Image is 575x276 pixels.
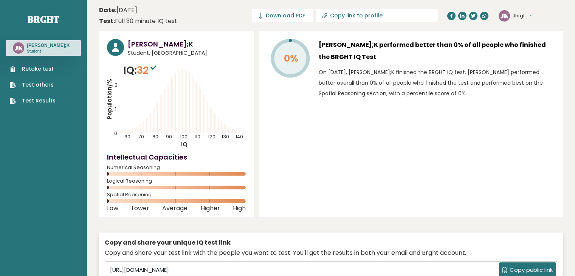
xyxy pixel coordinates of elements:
[252,9,313,22] a: Download PDF
[99,17,177,26] div: Full 30 minute IQ test
[107,207,118,210] span: Low
[105,79,113,119] tspan: Population/%
[99,6,116,14] b: Date:
[137,63,158,77] span: 32
[27,49,70,54] p: Student
[115,82,118,88] tspan: 2
[166,133,172,140] tspan: 90
[132,207,149,210] span: Lower
[201,207,220,210] span: Higher
[138,133,144,140] tspan: 70
[107,180,246,183] span: Logical Reasoning
[15,43,23,52] text: JK
[105,248,557,257] div: Copy and share your test link with the people you want to test. You'll get the results in both yo...
[107,166,246,169] span: Numerical Reasoning
[181,140,188,148] tspan: IQ
[10,81,56,89] a: Test others
[501,11,509,20] text: JK
[222,133,229,140] tspan: 130
[266,12,305,20] span: Download PDF
[180,133,188,140] tspan: 100
[152,133,158,140] tspan: 80
[208,133,215,140] tspan: 120
[105,238,557,247] div: Copy and share your unique IQ test link
[107,193,246,196] span: Spatial Reasoning
[233,207,246,210] span: High
[114,130,117,136] tspan: 0
[513,12,532,20] button: Jhfgf
[28,13,59,25] a: Brght
[10,65,56,73] a: Retake test
[99,6,137,15] time: [DATE]
[128,49,246,57] span: Student, [GEOGRAPHIC_DATA]
[284,52,298,65] tspan: 0%
[510,266,553,274] span: Copy public link
[319,39,555,63] h3: [PERSON_NAME];K performed better than 0% of all people who finished the BRGHT IQ Test
[319,67,555,99] p: On [DATE], [PERSON_NAME];K finished the BRGHT IQ test. [PERSON_NAME] performed better overall tha...
[128,39,246,49] h3: [PERSON_NAME];K
[27,42,70,48] h3: [PERSON_NAME];K
[115,106,116,112] tspan: 1
[236,133,243,140] tspan: 140
[162,207,188,210] span: Average
[99,17,115,25] b: Test:
[107,152,246,162] h4: Intellectual Capacities
[10,97,56,105] a: Test Results
[194,133,200,140] tspan: 110
[123,63,158,78] p: IQ:
[125,133,131,140] tspan: 60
